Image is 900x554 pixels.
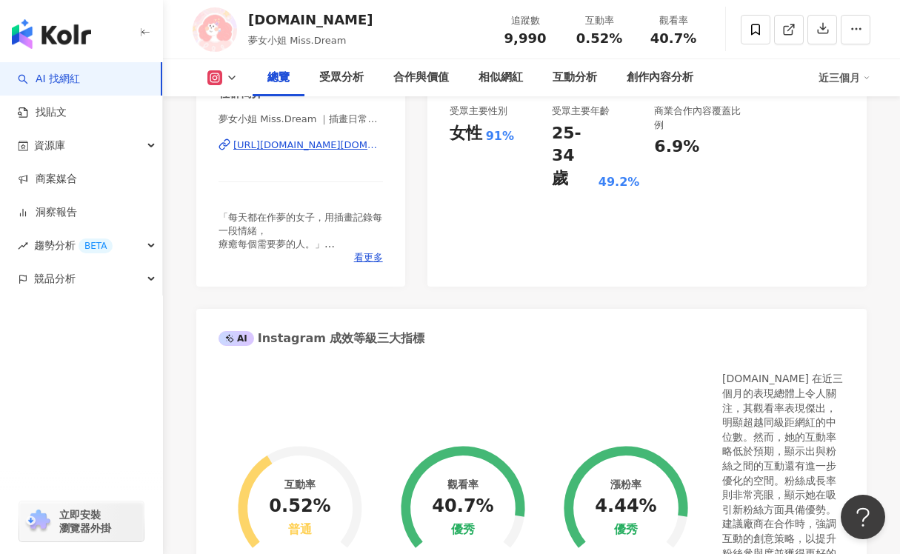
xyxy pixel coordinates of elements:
span: 「每天都在作夢的女子，用插畫記錄每一段情緒， 療癒每個需要夢的人。」 合作請✉️[EMAIL_ADDRESS][DOMAIN_NAME] ➤客製化水晶貼預計8/15開團 ➤設計需求：@[DOMA... [219,212,382,331]
div: 近三個月 [819,66,870,90]
span: 40.7% [650,31,696,46]
span: 9,990 [504,30,547,46]
div: 互動率 [284,478,316,490]
span: 0.52% [576,31,622,46]
div: 優秀 [451,523,475,537]
iframe: Help Scout Beacon - Open [841,495,885,539]
div: 漲粉率 [610,478,641,490]
div: AI [219,331,254,346]
div: 商業合作內容覆蓋比例 [654,104,741,131]
span: rise [18,241,28,251]
div: 49.2% [599,174,640,190]
div: 互動率 [571,13,627,28]
div: 40.7% [432,496,493,517]
a: chrome extension立即安裝 瀏覽器外掛 [19,501,144,541]
a: 商案媒合 [18,172,77,187]
a: 洞察報告 [18,205,77,220]
span: 競品分析 [34,262,76,296]
div: 6.9% [654,136,699,158]
img: logo [12,19,91,49]
span: 資源庫 [34,129,65,162]
div: 91% [486,128,514,144]
div: 互動分析 [553,69,597,87]
span: 看更多 [354,251,383,264]
div: 受眾主要年齡 [552,104,610,118]
div: 受眾分析 [319,69,364,87]
a: searchAI 找網紅 [18,72,80,87]
div: 25-34 歲 [552,122,595,190]
div: BETA [79,238,113,253]
div: 優秀 [614,523,638,537]
div: 觀看率 [447,478,479,490]
img: KOL Avatar [193,7,237,52]
div: 女性 [450,122,482,145]
div: 創作內容分析 [627,69,693,87]
div: 4.44% [595,496,656,517]
div: 合作與價值 [393,69,449,87]
div: Instagram 成效等級三大指標 [219,330,424,347]
div: 相似網紅 [479,69,523,87]
span: 趨勢分析 [34,229,113,262]
div: 普通 [288,523,312,537]
div: 觀看率 [645,13,701,28]
div: [DOMAIN_NAME] [248,10,373,29]
div: 受眾主要性別 [450,104,507,118]
img: chrome extension [24,510,53,533]
div: [URL][DOMAIN_NAME][DOMAIN_NAME] [233,138,383,152]
span: 立即安裝 瀏覽器外掛 [59,508,111,535]
a: 找貼文 [18,105,67,120]
span: 夢女小姐 Miss.Dream ｜插畫日常｜生活紀錄 | [DOMAIN_NAME] [219,113,383,126]
div: 0.52% [269,496,330,517]
div: 總覽 [267,69,290,87]
div: 追蹤數 [497,13,553,28]
a: [URL][DOMAIN_NAME][DOMAIN_NAME] [219,138,383,152]
span: 夢女小姐 Miss.Dream [248,35,346,46]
